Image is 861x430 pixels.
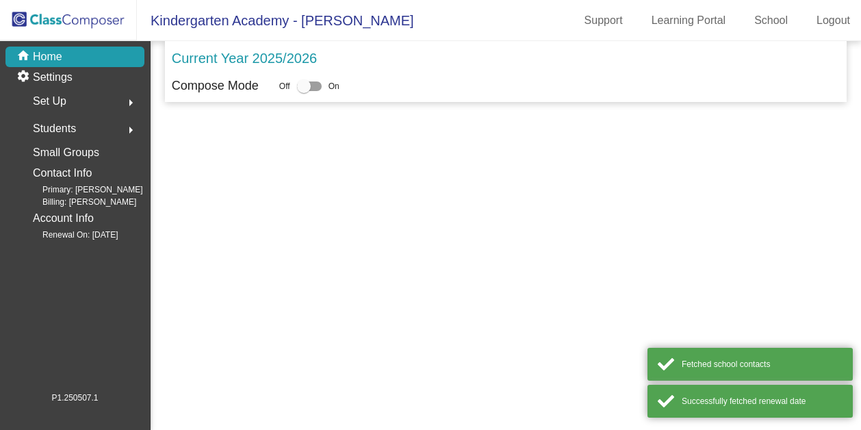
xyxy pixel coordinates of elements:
mat-icon: settings [16,69,33,86]
span: Billing: [PERSON_NAME] [21,196,136,208]
span: Kindergarten Academy - [PERSON_NAME] [137,10,414,31]
p: Small Groups [33,143,99,162]
p: Compose Mode [172,77,259,95]
span: Renewal On: [DATE] [21,229,118,241]
a: Logout [806,10,861,31]
span: Students [33,119,76,138]
span: Set Up [33,92,66,111]
p: Current Year 2025/2026 [172,48,317,68]
p: Home [33,49,62,65]
a: Learning Portal [641,10,737,31]
span: Off [279,80,290,92]
div: Successfully fetched renewal date [682,395,843,407]
span: On [329,80,339,92]
a: School [743,10,799,31]
p: Contact Info [33,164,92,183]
mat-icon: arrow_right [123,122,139,138]
span: Primary: [PERSON_NAME] [21,184,143,196]
mat-icon: home [16,49,33,65]
mat-icon: arrow_right [123,94,139,111]
p: Settings [33,69,73,86]
a: Support [574,10,634,31]
p: Account Info [33,209,94,228]
div: Fetched school contacts [682,358,843,370]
